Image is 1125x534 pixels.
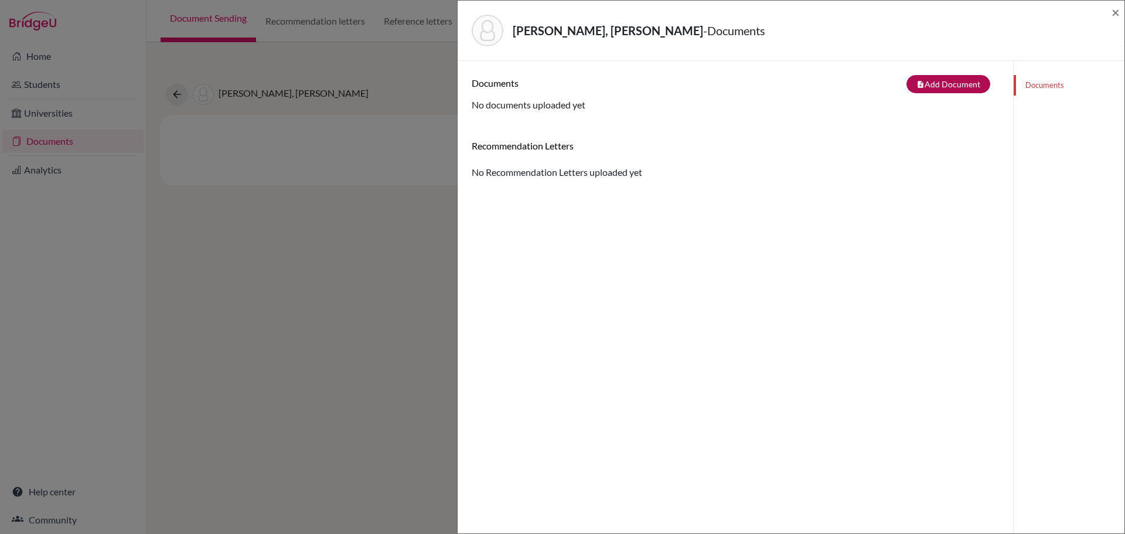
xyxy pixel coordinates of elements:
h6: Recommendation Letters [472,140,999,151]
span: × [1112,4,1120,21]
div: No documents uploaded yet [472,75,999,112]
button: note_addAdd Document [906,75,990,93]
span: - Documents [703,23,765,38]
button: Close [1112,5,1120,19]
strong: [PERSON_NAME], [PERSON_NAME] [513,23,703,38]
div: No Recommendation Letters uploaded yet [472,140,999,179]
a: Documents [1014,75,1124,96]
i: note_add [916,80,925,89]
h6: Documents [472,77,735,89]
